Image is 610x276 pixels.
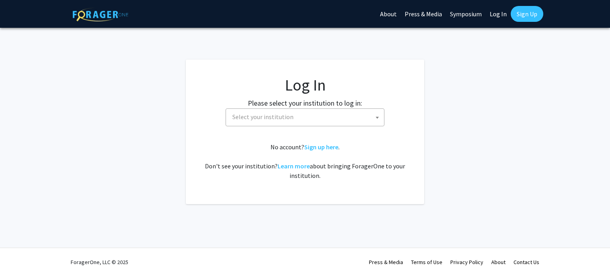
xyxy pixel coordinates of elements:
h1: Log In [202,75,408,95]
a: Press & Media [369,259,403,266]
a: Sign Up [511,6,543,22]
a: About [491,259,506,266]
span: Select your institution [232,113,293,121]
div: No account? . Don't see your institution? about bringing ForagerOne to your institution. [202,142,408,180]
a: Contact Us [513,259,539,266]
label: Please select your institution to log in: [248,98,362,108]
a: Sign up here [304,143,338,151]
img: ForagerOne Logo [73,8,128,21]
a: Privacy Policy [450,259,483,266]
div: ForagerOne, LLC © 2025 [71,248,128,276]
a: Learn more about bringing ForagerOne to your institution [278,162,310,170]
span: Select your institution [229,109,384,125]
a: Terms of Use [411,259,442,266]
span: Select your institution [226,108,384,126]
